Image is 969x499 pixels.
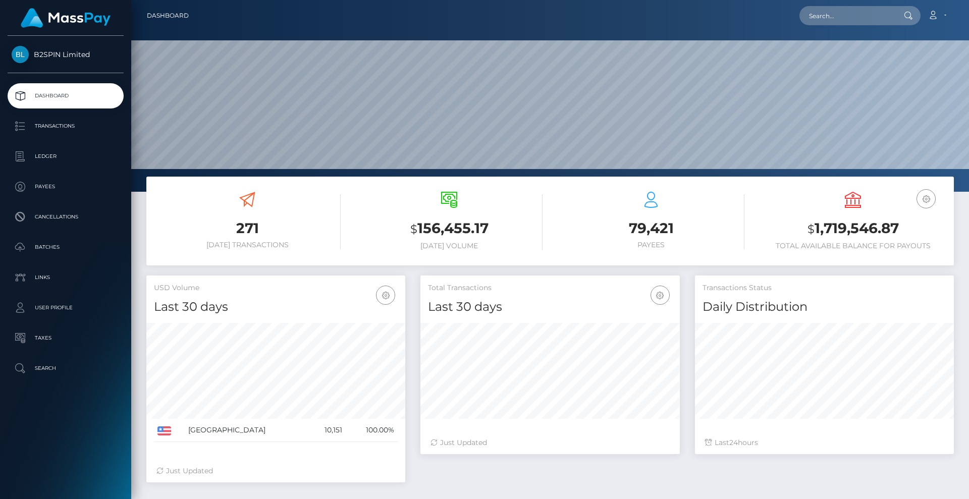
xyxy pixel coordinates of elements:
[12,149,120,164] p: Ledger
[558,218,744,238] h3: 79,421
[428,298,672,316] h4: Last 30 days
[12,88,120,103] p: Dashboard
[346,419,398,442] td: 100.00%
[12,46,29,63] img: B2SPIN Limited
[705,437,944,448] div: Last hours
[703,298,946,316] h4: Daily Distribution
[356,218,543,239] h3: 156,455.17
[309,419,345,442] td: 10,151
[356,242,543,250] h6: [DATE] Volume
[21,8,111,28] img: MassPay Logo
[8,235,124,260] a: Batches
[8,356,124,381] a: Search
[12,361,120,376] p: Search
[12,209,120,225] p: Cancellations
[8,114,124,139] a: Transactions
[8,174,124,199] a: Payees
[430,437,669,448] div: Just Updated
[12,270,120,285] p: Links
[8,144,124,169] a: Ledger
[12,330,120,346] p: Taxes
[8,50,124,59] span: B2SPIN Limited
[760,242,946,250] h6: Total Available Balance for Payouts
[8,265,124,290] a: Links
[154,241,341,249] h6: [DATE] Transactions
[12,240,120,255] p: Batches
[729,438,738,447] span: 24
[703,283,946,293] h5: Transactions Status
[8,83,124,108] a: Dashboard
[558,241,744,249] h6: Payees
[12,119,120,134] p: Transactions
[799,6,894,25] input: Search...
[12,179,120,194] p: Payees
[8,204,124,230] a: Cancellations
[760,218,946,239] h3: 1,719,546.87
[12,300,120,315] p: User Profile
[807,222,815,236] small: $
[154,283,398,293] h5: USD Volume
[154,298,398,316] h4: Last 30 days
[156,466,395,476] div: Just Updated
[410,222,417,236] small: $
[428,283,672,293] h5: Total Transactions
[8,325,124,351] a: Taxes
[8,295,124,320] a: User Profile
[157,426,171,435] img: US.png
[185,419,309,442] td: [GEOGRAPHIC_DATA]
[147,5,189,26] a: Dashboard
[154,218,341,238] h3: 271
